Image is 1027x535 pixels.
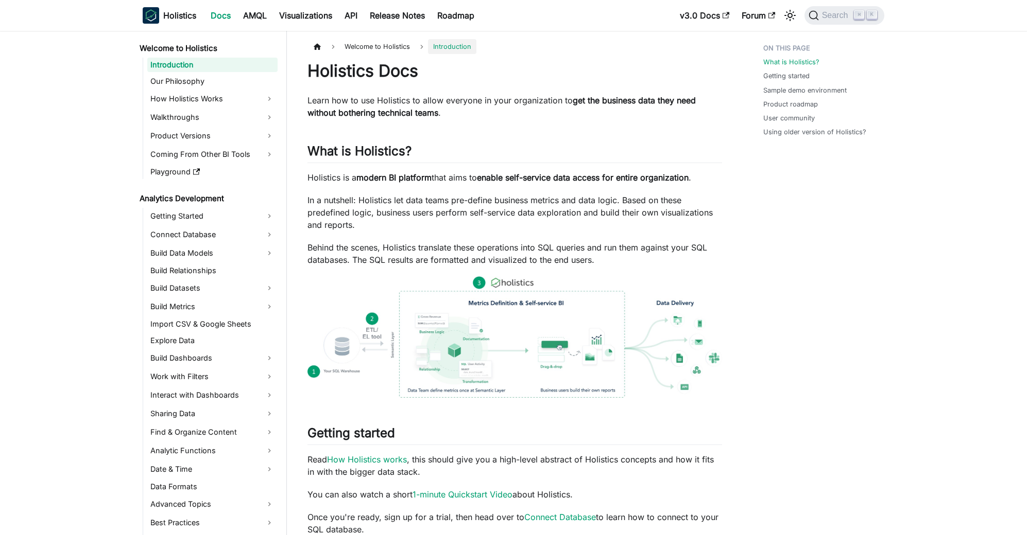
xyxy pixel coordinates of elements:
[147,245,278,261] a: Build Data Models
[147,298,278,315] a: Build Metrics
[136,191,278,206] a: Analytics Development
[237,7,273,24] a: AMQL
[147,514,278,531] a: Best Practices
[805,6,884,25] button: Search (Command+K)
[782,7,798,24] button: Switch between dark and light mode (currently light mode)
[307,171,722,184] p: Holistics is a that aims to .
[307,453,722,478] p: Read , this should give you a high-level abstract of Holistics concepts and how it fits in with t...
[327,454,407,465] a: How Holistics works
[674,7,735,24] a: v3.0 Docs
[147,263,278,278] a: Build Relationships
[307,425,722,445] h2: Getting started
[477,172,689,183] strong: enable self-service data access for entire organization
[356,172,432,183] strong: modern BI platform
[364,7,431,24] a: Release Notes
[339,39,415,54] span: Welcome to Holistics
[147,368,278,385] a: Work with Filters
[163,9,196,22] b: Holistics
[204,7,237,24] a: Docs
[147,208,278,224] a: Getting Started
[147,424,278,440] a: Find & Organize Content
[147,58,278,72] a: Introduction
[854,10,864,20] kbd: ⌘
[143,7,196,24] a: HolisticsHolistics
[147,128,278,144] a: Product Versions
[763,99,818,109] a: Product roadmap
[147,387,278,403] a: Interact with Dashboards
[428,39,476,54] span: Introduction
[307,276,722,398] img: How Holistics fits in your Data Stack
[147,91,278,107] a: How Holistics Works
[147,317,278,331] a: Import CSV & Google Sheets
[147,74,278,88] a: Our Philosophy
[147,226,278,243] a: Connect Database
[763,85,847,95] a: Sample demo environment
[147,109,278,126] a: Walkthroughs
[147,461,278,477] a: Date & Time
[307,39,722,54] nav: Breadcrumbs
[143,7,159,24] img: Holistics
[338,7,364,24] a: API
[819,11,854,20] span: Search
[147,479,278,494] a: Data Formats
[147,405,278,422] a: Sharing Data
[307,94,722,119] p: Learn how to use Holistics to allow everyone in your organization to .
[413,489,512,500] a: 1-minute Quickstart Video
[307,194,722,231] p: In a nutshell: Holistics let data teams pre-define business metrics and data logic. Based on thes...
[273,7,338,24] a: Visualizations
[147,496,278,512] a: Advanced Topics
[147,165,278,179] a: Playground
[147,442,278,459] a: Analytic Functions
[763,71,810,81] a: Getting started
[132,31,287,535] nav: Docs sidebar
[147,280,278,296] a: Build Datasets
[524,512,596,522] a: Connect Database
[307,39,327,54] a: Home page
[867,10,877,20] kbd: K
[136,41,278,56] a: Welcome to Holistics
[763,113,815,123] a: User community
[307,241,722,266] p: Behind the scenes, Holistics translate these operations into SQL queries and run them against you...
[147,333,278,348] a: Explore Data
[307,144,722,163] h2: What is Holistics?
[763,127,866,137] a: Using older version of Holistics?
[735,7,781,24] a: Forum
[431,7,481,24] a: Roadmap
[307,61,722,81] h1: Holistics Docs
[147,350,278,366] a: Build Dashboards
[763,57,819,67] a: What is Holistics?
[307,488,722,501] p: You can also watch a short about Holistics.
[147,146,278,163] a: Coming From Other BI Tools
